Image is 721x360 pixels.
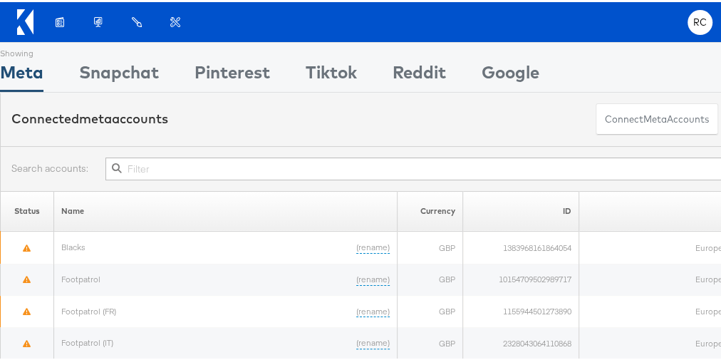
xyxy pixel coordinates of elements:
[397,294,463,326] td: GBP
[356,240,390,252] a: (rename)
[61,240,85,250] a: Blacks
[693,16,707,25] span: RC
[463,189,579,230] th: ID
[356,304,390,316] a: (rename)
[463,262,579,294] td: 10154709502989717
[397,230,463,262] td: GBP
[356,272,390,284] a: (rename)
[463,230,579,262] td: 1383968161864054
[397,189,463,230] th: Currency
[596,101,718,133] button: ConnectmetaAccounts
[393,58,446,90] div: Reddit
[643,110,667,124] span: meta
[11,108,168,126] div: Connected accounts
[306,58,357,90] div: Tiktok
[54,189,397,230] th: Name
[194,58,270,90] div: Pinterest
[463,294,579,326] td: 1155944501273890
[1,189,54,230] th: Status
[79,58,159,90] div: Snapchat
[356,335,390,347] a: (rename)
[61,272,100,282] a: Footpatrol
[61,304,116,314] a: Footpatrol (FR)
[397,262,463,294] td: GBP
[397,325,463,357] td: GBP
[463,325,579,357] td: 2328043064110868
[79,108,112,125] span: meta
[482,58,539,90] div: Google
[61,335,113,346] a: Footpatrol (IT)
